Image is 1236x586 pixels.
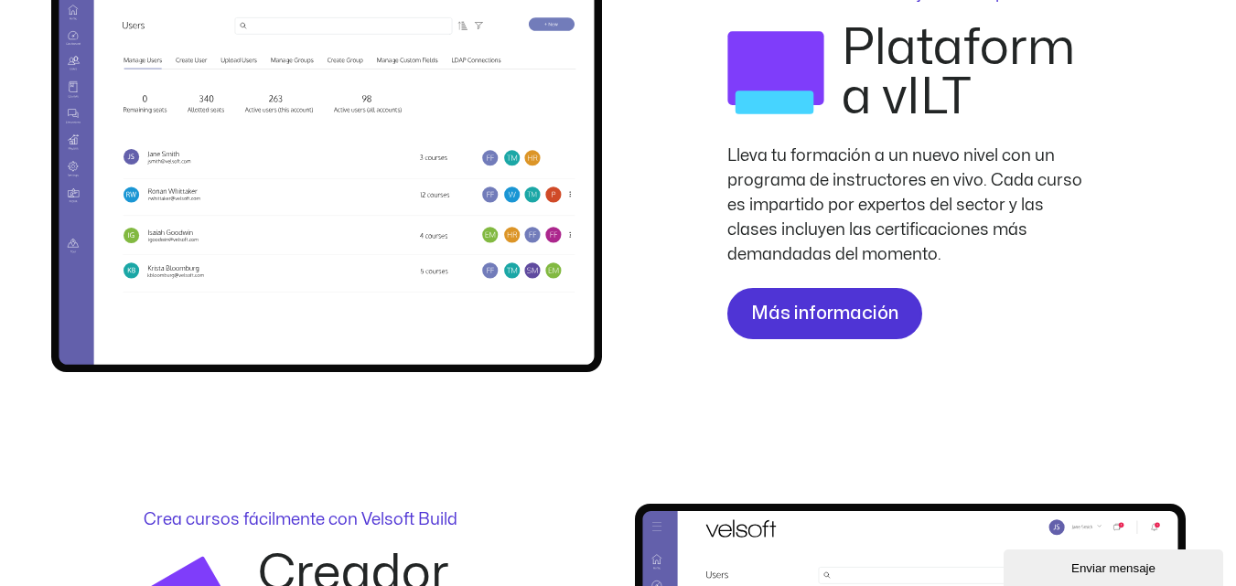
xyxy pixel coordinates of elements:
[842,25,1075,122] font: Plataforma vILT
[727,148,1082,262] font: Lleva tu formación a un nuevo nivel con un programa de instructores en vivo. Cada curso es impart...
[727,288,922,339] a: Más información
[751,304,898,322] font: Más información
[144,512,457,527] font: Crea cursos fácilmente con Velsoft Build
[1004,546,1227,586] iframe: widget de chat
